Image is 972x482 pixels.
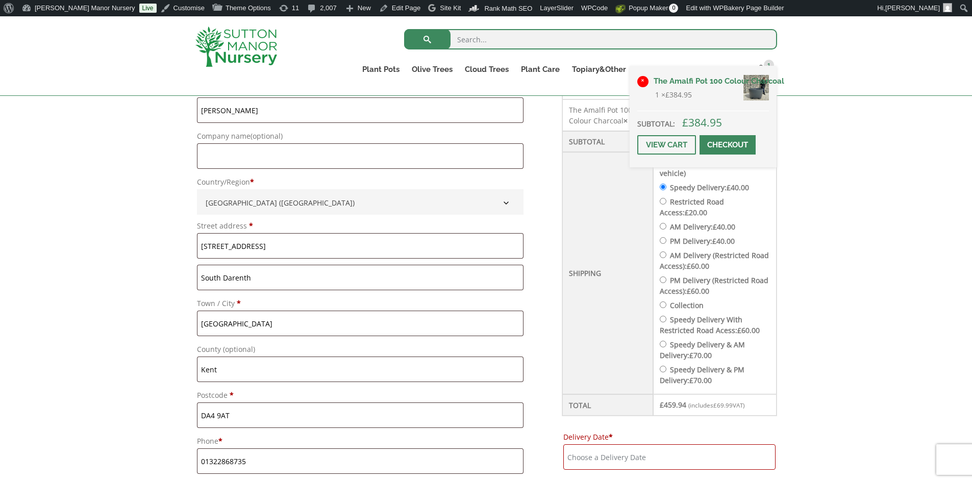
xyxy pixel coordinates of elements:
a: Checkout [700,135,756,155]
input: House number and street name [197,233,524,259]
th: Total [562,394,654,416]
a: View cart [637,135,696,155]
strong: Subtotal: [637,119,675,129]
img: logo [195,27,277,67]
label: Free shipping (18 tonne vehicle) [660,158,751,178]
span: 0 [669,4,678,13]
label: Restricted Road Access: [660,197,724,217]
span: £ [727,183,731,192]
a: Topiary&Other [566,62,632,77]
bdi: 40.00 [727,183,749,192]
span: £ [737,325,741,335]
a: Remove The Amalfi Pot 100 Colour Charcoal from basket [637,76,649,87]
bdi: 384.95 [665,90,692,99]
a: About [632,62,667,77]
label: PM Delivery (Restricted Road Access): [660,275,768,296]
span: £ [713,401,717,409]
label: Country/Region [197,175,524,189]
label: AM Delivery (Restricted Road Access): [660,250,768,271]
span: £ [685,208,689,217]
label: Speedy Delivery: [670,183,749,192]
strong: × 1 [624,116,634,125]
span: £ [712,236,716,246]
span: £ [682,115,688,130]
a: Olive Trees [406,62,459,77]
span: 69.99 [713,401,733,409]
bdi: 60.00 [687,286,709,296]
a: The Amalfi Pot 100 Colour Charcoal [647,73,769,89]
label: AM Delivery: [670,222,735,232]
span: Rank Math SEO [484,5,532,12]
input: Choose a Delivery Date [563,444,776,470]
bdi: 20.00 [685,208,707,217]
td: The Amalfi Pot 100 Colour Charcoal [562,99,654,131]
input: Apartment, suite, unit, etc. (optional) [197,265,524,290]
label: Collection [670,300,704,310]
bdi: 60.00 [687,261,709,271]
label: Phone [197,434,524,448]
bdi: 40.00 [713,222,735,232]
span: Country/Region [197,189,524,215]
label: Town / City [197,296,524,311]
label: Speedy Delivery With Restricted Road Acess: [660,315,760,335]
bdi: 60.00 [737,325,760,335]
bdi: 70.00 [689,375,712,385]
span: (optional) [251,131,283,141]
span: £ [687,286,691,296]
span: (optional) [223,344,255,354]
span: £ [713,222,717,232]
a: Live [139,4,157,13]
label: County [197,342,524,357]
a: Contact [710,62,751,77]
a: Cloud Trees [459,62,515,77]
span: £ [660,400,664,410]
span: £ [665,90,669,99]
span: [PERSON_NAME] [885,4,940,12]
img: The Amalfi Pot 100 Colour Charcoal [743,75,769,100]
th: Subtotal [562,131,654,152]
label: Speedy Delivery & AM Delivery: [660,340,744,360]
th: Shipping [562,152,654,394]
bdi: 40.00 [712,236,735,246]
small: (includes VAT) [688,401,744,409]
span: Site Kit [440,4,461,12]
label: Speedy Delivery & PM Delivery: [660,365,744,385]
label: Company name [197,129,524,143]
label: Delivery Date [563,430,776,444]
bdi: 459.94 [660,400,686,410]
a: Plant Pots [356,62,406,77]
abbr: required [609,432,613,442]
label: Street address [197,219,524,233]
span: United Kingdom (UK) [202,194,519,211]
bdi: 384.95 [682,115,722,130]
a: 1 [751,62,777,77]
span: 1 × [655,89,692,101]
label: Postcode [197,388,524,402]
span: £ [689,375,693,385]
input: Search... [404,29,777,49]
span: £ [689,350,693,360]
bdi: 70.00 [689,350,712,360]
span: 1 [764,60,774,70]
a: Plant Care [515,62,566,77]
label: PM Delivery: [670,236,735,246]
span: £ [687,261,691,271]
a: Delivery [667,62,710,77]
